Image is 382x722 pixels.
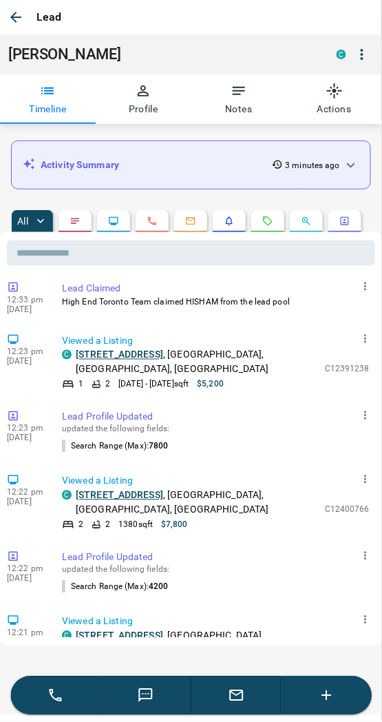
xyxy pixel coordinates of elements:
p: C12391238 [325,363,370,375]
p: 1380 sqft [118,519,153,531]
p: High End Toronto Team claimed HISHAM from the lead pool [62,296,370,308]
svg: Listing Alerts [224,216,235,227]
p: 12:21 pm [7,628,48,638]
p: 2 [105,519,110,531]
p: C12400766 [325,504,370,516]
p: Search Range (Max) : [62,440,169,453]
p: Viewed a Listing [62,333,370,348]
p: Search Range (Max) : [62,581,169,593]
a: [STREET_ADDRESS] [76,349,163,360]
p: $5,200 [197,378,224,391]
p: 12:22 pm [7,564,48,574]
p: All [17,216,28,226]
a: [STREET_ADDRESS] [76,630,163,641]
h1: [PERSON_NAME] [8,45,316,63]
button: Notes [191,74,287,124]
p: 12:22 pm [7,488,48,497]
span: 4200 [149,582,168,592]
p: , [GEOGRAPHIC_DATA], [GEOGRAPHIC_DATA], [GEOGRAPHIC_DATA] [76,629,318,658]
p: 12:33 pm [7,295,48,305]
p: $7,800 [161,519,188,531]
p: 3 minutes ago [286,159,340,172]
p: updated the following fields: [62,565,370,575]
svg: Emails [185,216,196,227]
svg: Calls [147,216,158,227]
p: 2 [78,519,83,531]
a: [STREET_ADDRESS] [76,490,163,501]
p: 2 [105,378,110,391]
p: [DATE] - [DATE] sqft [118,378,189,391]
p: Viewed a Listing [62,615,370,629]
div: condos.ca [62,631,72,641]
svg: Opportunities [301,216,312,227]
svg: Requests [262,216,273,227]
svg: Notes [70,216,81,227]
svg: Agent Actions [339,216,350,227]
p: , [GEOGRAPHIC_DATA], [GEOGRAPHIC_DATA], [GEOGRAPHIC_DATA] [76,348,318,377]
p: 1 [78,378,83,391]
div: condos.ca [337,50,346,59]
p: , [GEOGRAPHIC_DATA], [GEOGRAPHIC_DATA], [GEOGRAPHIC_DATA] [76,488,318,517]
p: Viewed a Listing [62,474,370,488]
p: [DATE] [7,357,48,367]
div: condos.ca [62,350,72,360]
svg: Lead Browsing Activity [108,216,119,227]
p: updated the following fields: [62,424,370,434]
button: Actions [286,74,382,124]
div: condos.ca [62,491,72,500]
p: Lead Profile Updated [62,550,370,565]
p: Lead Profile Updated [62,410,370,424]
p: [DATE] [7,497,48,507]
div: Activity Summary3 minutes ago [23,152,359,178]
p: [DATE] [7,574,48,584]
button: Profile [96,74,191,124]
span: 7800 [149,442,168,451]
p: Lead [36,9,62,25]
p: Lead Claimed [62,281,370,296]
p: [DATE] [7,305,48,314]
p: 12:23 pm [7,347,48,357]
p: 12:23 pm [7,424,48,433]
p: [DATE] [7,433,48,443]
p: Activity Summary [41,158,119,172]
